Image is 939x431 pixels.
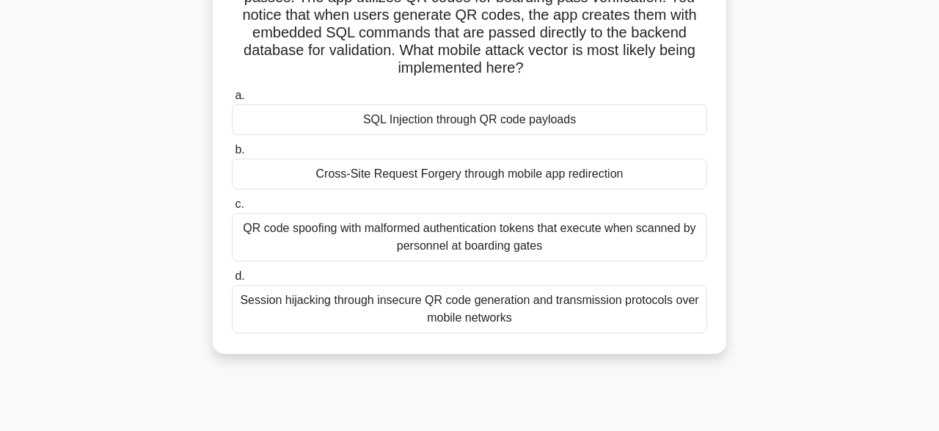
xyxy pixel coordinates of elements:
span: d. [235,269,244,282]
span: a. [235,89,244,101]
div: Cross-Site Request Forgery through mobile app redirection [232,159,707,189]
span: c. [235,198,244,210]
div: Session hijacking through insecure QR code generation and transmission protocols over mobile netw... [232,285,707,333]
div: SQL Injection through QR code payloads [232,104,707,135]
div: QR code spoofing with malformed authentication tokens that execute when scanned by personnel at b... [232,213,707,261]
span: b. [235,143,244,156]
